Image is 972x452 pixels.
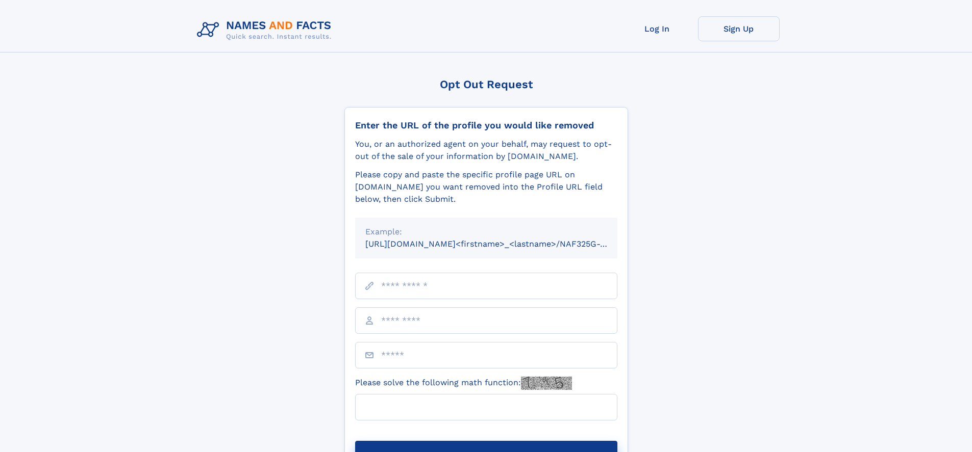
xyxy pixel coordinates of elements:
[616,16,698,41] a: Log In
[193,16,340,44] img: Logo Names and Facts
[355,377,572,390] label: Please solve the following math function:
[698,16,780,41] a: Sign Up
[355,120,617,131] div: Enter the URL of the profile you would like removed
[365,226,607,238] div: Example:
[355,138,617,163] div: You, or an authorized agent on your behalf, may request to opt-out of the sale of your informatio...
[344,78,628,91] div: Opt Out Request
[355,169,617,205] div: Please copy and paste the specific profile page URL on [DOMAIN_NAME] you want removed into the Pr...
[365,239,637,249] small: [URL][DOMAIN_NAME]<firstname>_<lastname>/NAF325G-xxxxxxxx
